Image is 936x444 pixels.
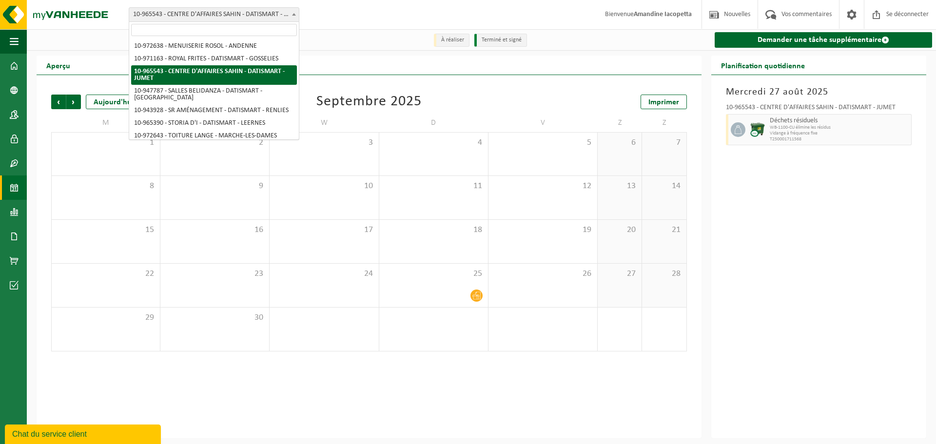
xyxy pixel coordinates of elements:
font: 5 [587,138,591,147]
font: Aujourd'hui [94,98,134,106]
font: Terminé et signé [482,37,522,43]
font: Vidange à fréquence fixe [770,131,818,136]
font: 26 [583,269,591,278]
font: 25 [473,269,482,278]
font: 3 [369,138,373,147]
font: 23 [254,269,263,278]
font: Se déconnecter [886,11,929,18]
font: V [541,119,546,127]
font: Déchets résiduels [770,117,818,124]
font: W [321,119,328,127]
span: 10-965543 - CENTRE D'AFFAIRES SAHIN - DATISMART - JUMET [129,8,299,21]
font: Vos commentaires [781,11,832,18]
font: Z [663,119,666,127]
font: À réaliser [441,37,464,43]
font: 10-972638 - MENUISERIE ROSOL - ANDENNE [134,42,257,50]
font: 21 [672,225,681,234]
font: D [431,119,436,127]
font: Z [618,119,622,127]
font: M [102,119,110,127]
font: 6 [631,138,636,147]
font: 10-972643 - TOITURE LANGE - MARCHE-LES-DAMES [134,132,277,139]
img: WB-1100-CU [750,122,765,137]
font: 8 [150,181,154,191]
font: 24 [364,269,373,278]
font: 2 [259,138,263,147]
font: 11 [473,181,482,191]
font: 22 [145,269,154,278]
font: 9 [259,181,263,191]
font: 19 [583,225,591,234]
font: 10-943928 - SR AMÉNAGEMENT - DATISMART - RENLIES [134,107,289,114]
font: Aperçu [46,62,70,70]
font: Planification quotidienne [721,62,805,70]
font: Septembre 2025 [316,94,422,109]
font: 4 [478,138,482,147]
a: Imprimer [641,95,687,109]
font: 28 [672,269,681,278]
font: 17 [364,225,373,234]
font: 29 [145,313,154,322]
iframe: widget de discussion [5,423,163,444]
font: Mercredi 27 août 2025 [726,87,828,97]
font: 30 [254,313,263,322]
font: T250001711568 [770,136,801,142]
font: 12 [583,181,591,191]
font: 10 [364,181,373,191]
font: Nouvelles [724,11,750,18]
font: 10-965390 - STORIA D'I - DATISMART - LEERNES [134,119,265,127]
span: 10-965543 - CENTRE D'AFFAIRES SAHIN - DATISMART - JUMET [129,7,299,22]
font: 15 [145,225,154,234]
font: Bienvenue [605,11,634,18]
font: 27 [627,269,636,278]
font: 18 [473,225,482,234]
font: WB-1100-CU élimine les résidus [770,125,831,130]
font: Demander une tâche supplémentaire [758,36,881,44]
font: 1 [150,138,154,147]
font: 16 [254,225,263,234]
font: 10-971163 - ROYAL FRITES - DATISMART - GOSSELIES [134,55,278,62]
font: 10-947787 - SALLES BELIDANZA - DATISMART - [GEOGRAPHIC_DATA] [134,87,262,101]
font: 7 [676,138,681,147]
font: 10-965543 - CENTRE D'AFFAIRES SAHIN - DATISMART - JUMET [134,68,285,82]
font: 14 [672,181,681,191]
font: Amandine Iacopetta [634,11,692,18]
font: 10-965543 - CENTRE D'AFFAIRES SAHIN - DATISMART - JUMET [726,104,896,111]
font: 20 [627,225,636,234]
a: Demander une tâche supplémentaire [715,32,932,48]
font: 10-965543 - CENTRE D'AFFAIRES SAHIN - DATISMART - JUMET [133,11,303,18]
font: Imprimer [648,98,679,106]
font: 13 [627,181,636,191]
